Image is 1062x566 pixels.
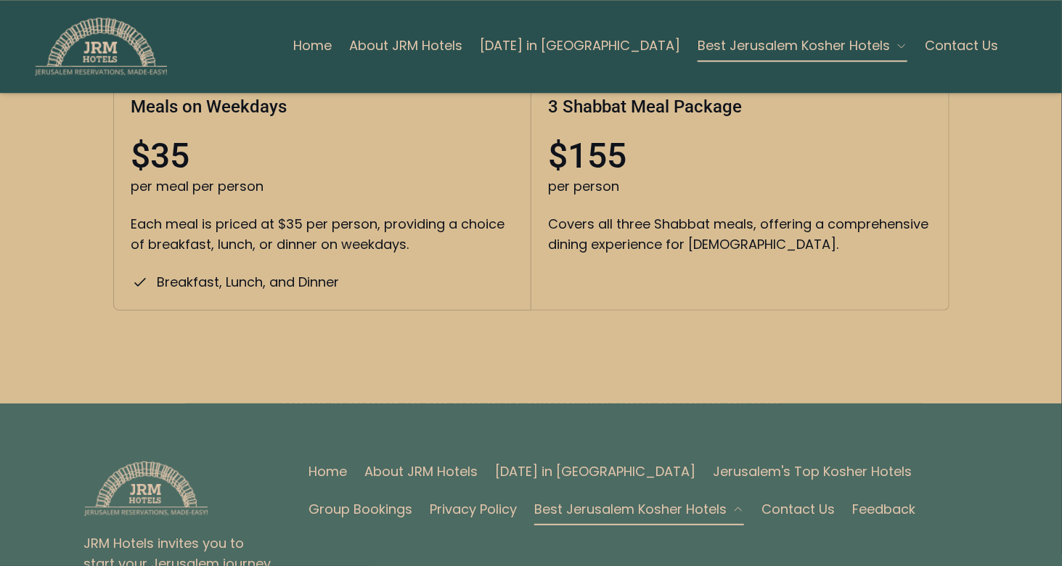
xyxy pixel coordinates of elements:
span: Best Jerusalem Kosher Hotels [698,36,890,56]
button: Best Jerusalem Kosher Hotels [698,31,907,60]
p: $35 [131,136,513,176]
a: Contact Us [925,31,998,60]
a: Home [293,31,332,60]
a: [DATE] in [GEOGRAPHIC_DATA] [480,31,680,60]
a: About JRM Hotels [364,462,478,482]
p: per meal per person [131,176,513,197]
a: Privacy Policy [430,499,517,520]
p: $155 [549,136,931,176]
a: Feedback [852,499,915,520]
img: JRM Hotels [84,462,208,516]
p: Meals on Weekdays [131,95,513,118]
div: Each meal is priced at $35 per person, providing a choice of breakfast, lunch, or dinner on weekd... [131,214,513,255]
a: Home [309,462,347,482]
a: [DATE] in [GEOGRAPHIC_DATA] [495,462,695,482]
img: JRM Hotels [35,17,167,75]
a: Group Bookings [309,499,412,520]
a: Jerusalem's Top Kosher Hotels [713,462,912,482]
div: Covers all three Shabbat meals, offering a comprehensive dining experience for [DEMOGRAPHIC_DATA]. [549,214,931,255]
p: per person [549,176,931,197]
p: Breakfast, Lunch, and Dinner [158,272,340,292]
p: 3 Shabbat Meal Package [549,95,931,118]
a: Contact Us [761,499,835,520]
span: Best Jerusalem Kosher Hotels [534,499,727,520]
a: About JRM Hotels [349,31,462,60]
button: Best Jerusalem Kosher Hotels [534,499,744,520]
